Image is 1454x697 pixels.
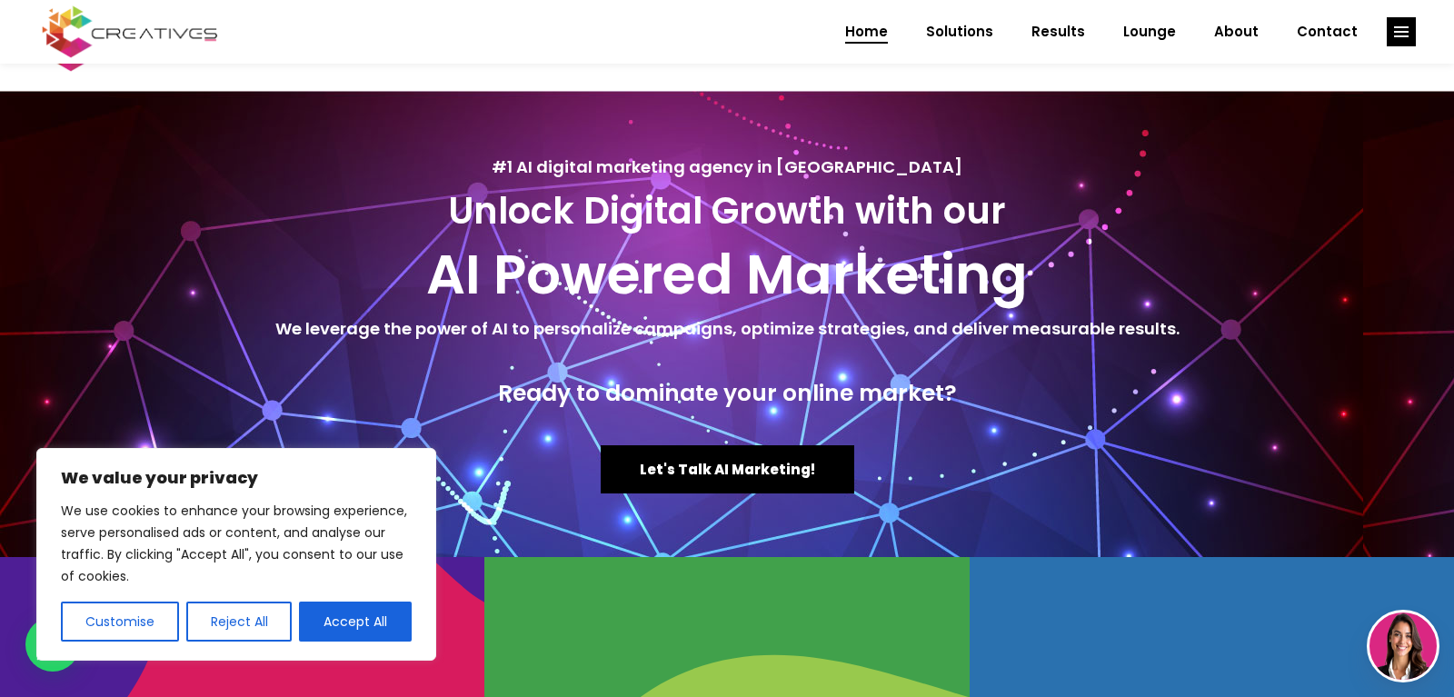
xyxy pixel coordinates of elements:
[61,602,179,642] button: Customise
[826,8,907,55] a: Home
[18,316,1436,342] h5: We leverage the power of AI to personalize campaigns, optimize strategies, and deliver measurable...
[25,617,80,672] div: WhatsApp contact
[18,154,1436,180] h5: #1 AI digital marketing agency in [GEOGRAPHIC_DATA]
[1031,8,1085,55] span: Results
[907,8,1012,55] a: Solutions
[845,8,888,55] span: Home
[61,467,412,489] p: We value your privacy
[38,4,222,60] img: Creatives
[1297,8,1358,55] span: Contact
[61,500,412,587] p: We use cookies to enhance your browsing experience, serve personalised ads or content, and analys...
[1369,612,1437,680] img: agent
[601,445,854,493] a: Let's Talk AI Marketing!
[36,448,436,661] div: We value your privacy
[299,602,412,642] button: Accept All
[1012,8,1104,55] a: Results
[1214,8,1259,55] span: About
[1387,17,1416,46] a: link
[1278,8,1377,55] a: Contact
[926,8,993,55] span: Solutions
[186,602,293,642] button: Reject All
[1104,8,1195,55] a: Lounge
[640,460,815,479] span: Let's Talk AI Marketing!
[1195,8,1278,55] a: About
[18,242,1436,307] h2: AI Powered Marketing
[18,380,1436,407] h4: Ready to dominate your online market?
[1123,8,1176,55] span: Lounge
[18,189,1436,233] h3: Unlock Digital Growth with our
